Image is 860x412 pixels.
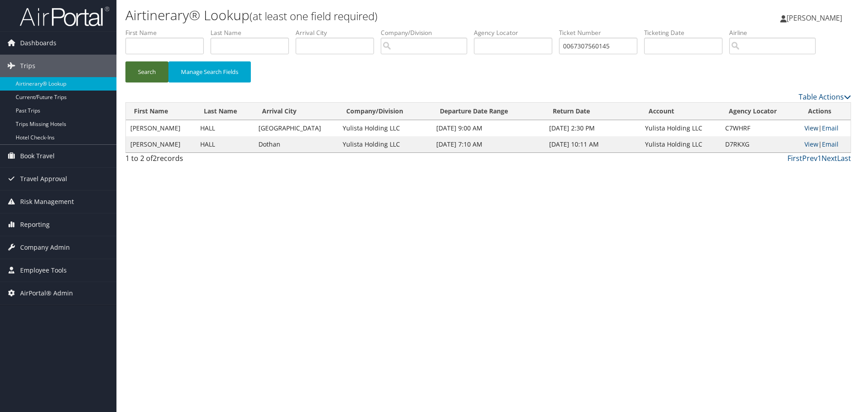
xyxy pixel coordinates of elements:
[837,153,851,163] a: Last
[338,103,432,120] th: Company/Division
[254,136,339,152] td: Dothan
[721,103,800,120] th: Agency Locator: activate to sort column ascending
[125,6,609,25] h1: Airtinerary® Lookup
[545,120,641,136] td: [DATE] 2:30 PM
[559,28,644,37] label: Ticket Number
[780,4,851,31] a: [PERSON_NAME]
[822,140,838,148] a: Email
[817,153,821,163] a: 1
[126,120,196,136] td: [PERSON_NAME]
[799,92,851,102] a: Table Actions
[20,6,109,27] img: airportal-logo.png
[168,61,251,82] button: Manage Search Fields
[196,136,254,152] td: HALL
[432,120,544,136] td: [DATE] 9:00 AM
[20,259,67,282] span: Employee Tools
[126,136,196,152] td: [PERSON_NAME]
[20,168,67,190] span: Travel Approval
[641,136,720,152] td: Yulista Holding LLC
[644,28,729,37] label: Ticketing Date
[432,103,544,120] th: Departure Date Range: activate to sort column descending
[545,136,641,152] td: [DATE] 10:11 AM
[821,153,837,163] a: Next
[211,28,296,37] label: Last Name
[545,103,641,120] th: Return Date: activate to sort column ascending
[249,9,378,23] small: (at least one field required)
[787,153,802,163] a: First
[729,28,822,37] label: Airline
[125,61,168,82] button: Search
[804,140,818,148] a: View
[641,103,720,120] th: Account: activate to sort column ascending
[20,213,50,236] span: Reporting
[804,124,818,132] a: View
[254,103,339,120] th: Arrival City: activate to sort column ascending
[126,103,196,120] th: First Name: activate to sort column ascending
[125,153,297,168] div: 1 to 2 of records
[822,124,838,132] a: Email
[641,120,720,136] td: Yulista Holding LLC
[787,13,842,23] span: [PERSON_NAME]
[20,145,55,167] span: Book Travel
[125,28,211,37] label: First Name
[800,120,851,136] td: |
[20,55,35,77] span: Trips
[153,153,157,163] span: 2
[296,28,381,37] label: Arrival City
[196,120,254,136] td: HALL
[381,28,474,37] label: Company/Division
[721,120,800,136] td: C7WHRF
[800,136,851,152] td: |
[802,153,817,163] a: Prev
[338,120,432,136] td: Yulista Holding LLC
[474,28,559,37] label: Agency Locator
[800,103,851,120] th: Actions
[338,136,432,152] td: Yulista Holding LLC
[432,136,544,152] td: [DATE] 7:10 AM
[254,120,339,136] td: [GEOGRAPHIC_DATA]
[196,103,254,120] th: Last Name: activate to sort column ascending
[20,282,73,304] span: AirPortal® Admin
[20,32,56,54] span: Dashboards
[20,236,70,259] span: Company Admin
[20,191,74,213] span: Risk Management
[721,136,800,152] td: D7RKXG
